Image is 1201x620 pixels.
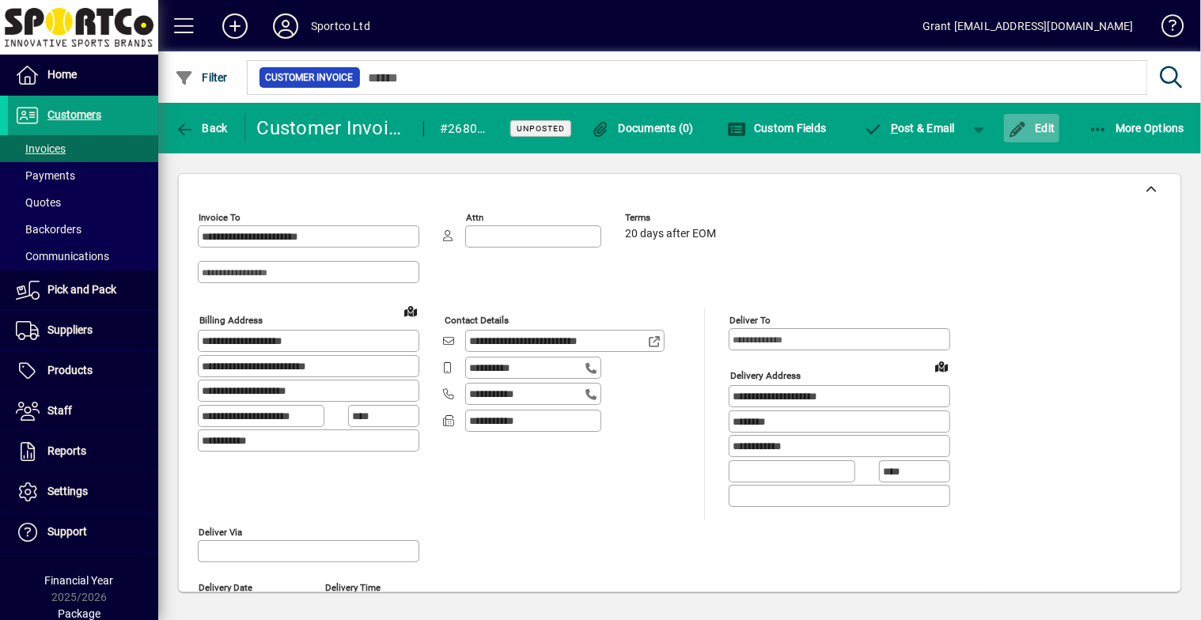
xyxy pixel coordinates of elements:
[1008,122,1055,134] span: Edit
[171,114,232,142] button: Back
[47,485,88,497] span: Settings
[47,68,77,81] span: Home
[16,223,81,236] span: Backorders
[8,243,158,270] a: Communications
[47,364,93,376] span: Products
[466,212,483,223] mat-label: Attn
[8,55,158,95] a: Home
[923,13,1134,39] div: Grant [EMAIL_ADDRESS][DOMAIN_NAME]
[199,581,252,592] mat-label: Delivery date
[58,607,100,620] span: Package
[517,123,565,134] span: Unposted
[16,142,66,155] span: Invoices
[175,71,228,84] span: Filter
[257,115,407,141] div: Customer Invoice
[8,311,158,350] a: Suppliers
[1089,122,1185,134] span: More Options
[729,315,771,326] mat-label: Deliver To
[727,122,827,134] span: Custom Fields
[47,525,87,538] span: Support
[47,323,93,336] span: Suppliers
[175,122,228,134] span: Back
[199,526,242,537] mat-label: Deliver via
[1004,114,1059,142] button: Edit
[8,351,158,391] a: Products
[1150,3,1181,55] a: Knowledge Base
[266,70,354,85] span: Customer Invoice
[8,472,158,512] a: Settings
[47,108,101,121] span: Customers
[311,13,370,39] div: Sportco Ltd
[16,169,75,182] span: Payments
[199,212,241,223] mat-label: Invoice To
[8,135,158,162] a: Invoices
[8,512,158,552] a: Support
[158,114,245,142] app-page-header-button: Back
[929,353,954,379] a: View on map
[16,250,109,263] span: Communications
[8,162,158,189] a: Payments
[891,122,898,134] span: P
[8,391,158,431] a: Staff
[47,444,86,457] span: Reports
[171,63,232,92] button: Filter
[723,114,831,142] button: Custom Fields
[210,12,260,40] button: Add
[47,283,116,296] span: Pick and Pack
[260,12,311,40] button: Profile
[47,404,72,417] span: Staff
[864,122,956,134] span: ost & Email
[398,298,423,323] a: View on map
[8,432,158,471] a: Reports
[591,122,694,134] span: Documents (0)
[1085,114,1189,142] button: More Options
[8,189,158,216] a: Quotes
[8,216,158,243] a: Backorders
[16,196,61,209] span: Quotes
[440,116,491,142] div: #268085
[625,213,720,223] span: Terms
[325,581,381,592] mat-label: Delivery time
[625,228,716,240] span: 20 days after EOM
[8,270,158,310] a: Pick and Pack
[587,114,698,142] button: Documents (0)
[45,574,114,587] span: Financial Year
[856,114,964,142] button: Post & Email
